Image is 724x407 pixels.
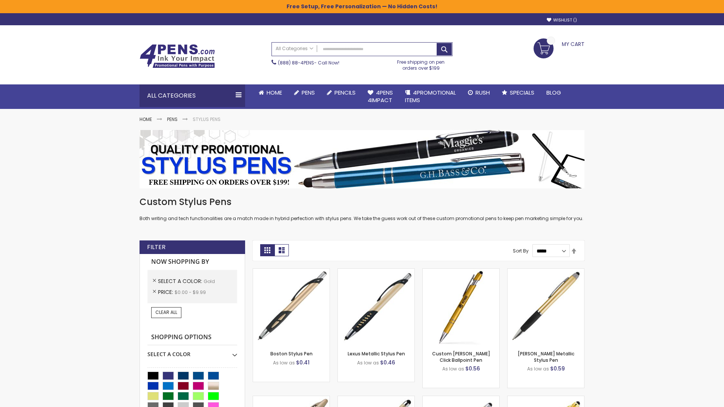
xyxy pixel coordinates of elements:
[338,269,414,345] img: Lexus Metallic Stylus Pen-Gold
[158,288,175,296] span: Price
[462,84,496,101] a: Rush
[140,196,584,222] div: Both writing and tech functionalities are a match made in hybrid perfection with stylus pens. We ...
[140,44,215,68] img: 4Pens Custom Pens and Promotional Products
[357,360,379,366] span: As low as
[527,366,549,372] span: As low as
[442,366,464,372] span: As low as
[465,365,480,372] span: $0.56
[423,268,499,275] a: Custom Alex II Click Ballpoint Pen-Gold
[508,396,584,402] a: I-Stylus-Slim-Gold-Gold
[508,268,584,275] a: Lory Metallic Stylus Pen-Gold
[273,360,295,366] span: As low as
[321,84,362,101] a: Pencils
[288,84,321,101] a: Pens
[510,89,534,96] span: Specials
[550,365,565,372] span: $0.59
[158,277,204,285] span: Select A Color
[140,116,152,122] a: Home
[302,89,315,96] span: Pens
[147,345,237,358] div: Select A Color
[405,89,456,104] span: 4PROMOTIONAL ITEMS
[253,268,330,275] a: Boston Stylus Pen-Gold
[390,56,453,71] div: Free shipping on pen orders over $199
[253,396,330,402] a: Twist Highlighter-Pen Stylus Combo-Gold
[380,359,395,366] span: $0.46
[140,130,584,188] img: Stylus Pens
[338,396,414,402] a: Islander Softy Metallic Gel Pen with Stylus-Gold
[147,329,237,346] strong: Shopping Options
[423,269,499,345] img: Custom Alex II Click Ballpoint Pen-Gold
[547,17,577,23] a: Wishlist
[518,350,574,363] a: [PERSON_NAME] Metallic Stylus Pen
[399,84,462,109] a: 4PROMOTIONALITEMS
[513,248,529,254] label: Sort By
[193,116,221,122] strong: Stylus Pens
[296,359,310,366] span: $0.41
[338,268,414,275] a: Lexus Metallic Stylus Pen-Gold
[276,46,313,52] span: All Categories
[167,116,178,122] a: Pens
[253,84,288,101] a: Home
[270,350,313,357] a: Boston Stylus Pen
[508,269,584,345] img: Lory Metallic Stylus Pen-Gold
[278,60,339,66] span: - Call Now!
[260,244,275,256] strong: Grid
[476,89,490,96] span: Rush
[253,269,330,345] img: Boston Stylus Pen-Gold
[272,43,317,55] a: All Categories
[540,84,567,101] a: Blog
[147,243,166,251] strong: Filter
[151,307,181,318] a: Clear All
[368,89,393,104] span: 4Pens 4impact
[204,278,215,285] span: Gold
[546,89,561,96] span: Blog
[423,396,499,402] a: Cali Custom Stylus Gel pen-Gold
[496,84,540,101] a: Specials
[348,350,405,357] a: Lexus Metallic Stylus Pen
[432,350,490,363] a: Custom [PERSON_NAME] Click Ballpoint Pen
[278,60,314,66] a: (888) 88-4PENS
[362,84,399,109] a: 4Pens4impact
[175,289,206,295] span: $0.00 - $9.99
[140,84,245,107] div: All Categories
[267,89,282,96] span: Home
[155,309,177,315] span: Clear All
[140,196,584,208] h1: Custom Stylus Pens
[147,254,237,270] strong: Now Shopping by
[334,89,356,96] span: Pencils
